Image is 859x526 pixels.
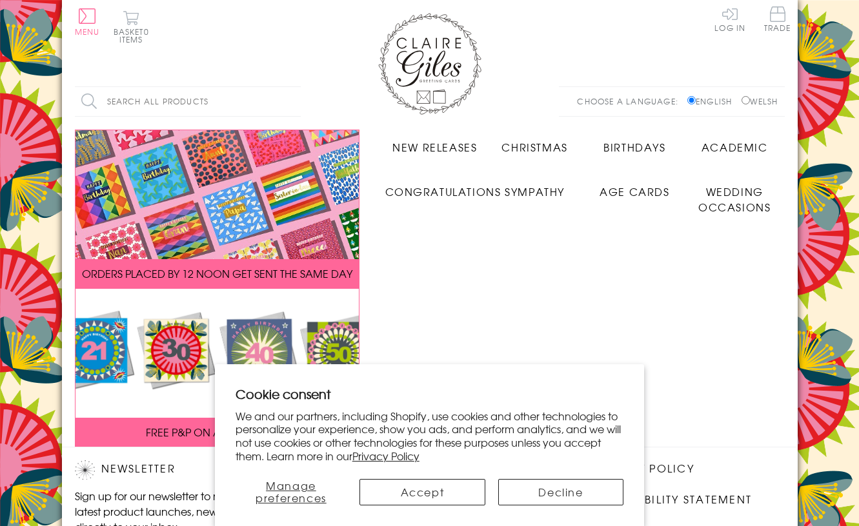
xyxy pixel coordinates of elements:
img: Claire Giles Greetings Cards [378,13,481,115]
span: Wedding Occasions [698,184,771,215]
label: Welsh [742,95,778,107]
span: Sympathy [505,184,565,199]
span: Birthdays [603,139,665,155]
span: FREE P&P ON ALL UK ORDERS [146,424,288,440]
h2: Cookie consent [236,385,624,403]
input: Search [288,87,301,116]
a: Academic [685,130,785,155]
span: 0 items [119,26,149,45]
span: Congratulations [385,184,501,199]
a: Privacy Policy [352,448,419,463]
h2: Newsletter [75,460,294,480]
span: Age Cards [600,184,669,199]
p: We and our partners, including Shopify, use cookies and other technologies to personalize your ex... [236,409,624,463]
a: Congratulations [385,174,501,199]
label: English [687,95,738,107]
input: Welsh [742,96,750,104]
p: Choose a language: [577,95,685,107]
span: New Releases [392,139,477,155]
a: Log In [714,6,745,32]
button: Accept [359,479,485,505]
span: Trade [764,6,791,32]
button: Manage preferences [236,479,347,505]
a: New Releases [385,130,485,155]
a: Accessibility Statement [591,491,752,509]
a: Wedding Occasions [685,174,785,215]
button: Decline [498,479,624,505]
span: Academic [702,139,768,155]
a: Christmas [485,130,585,155]
a: Sympathy [485,174,585,199]
a: Trade [764,6,791,34]
input: English [687,96,696,104]
span: Christmas [501,139,567,155]
a: Birthdays [585,130,685,155]
button: Basket0 items [114,10,149,43]
span: Menu [75,26,100,37]
input: Search all products [75,87,301,116]
span: ORDERS PLACED BY 12 NOON GET SENT THE SAME DAY [82,266,352,281]
span: Manage preferences [256,478,327,505]
button: Menu [75,8,100,35]
a: Age Cards [585,174,685,199]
